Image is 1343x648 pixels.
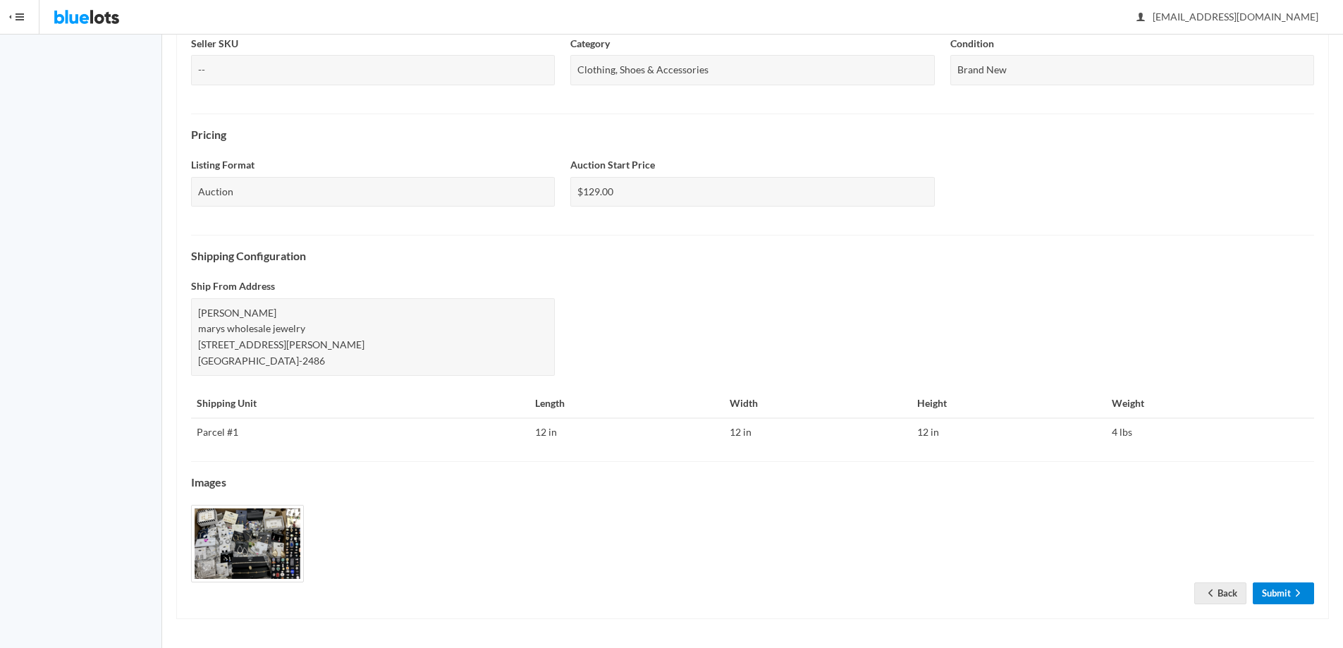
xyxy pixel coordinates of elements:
div: $129.00 [570,177,934,207]
ion-icon: arrow back [1203,587,1218,601]
ion-icon: arrow forward [1291,587,1305,601]
label: Ship From Address [191,279,275,295]
span: [EMAIL_ADDRESS][DOMAIN_NAME] [1137,11,1318,23]
div: Auction [191,177,555,207]
div: Clothing, Shoes & Accessories [570,55,934,85]
th: Length [529,390,724,418]
label: Condition [950,36,994,52]
td: Parcel #1 [191,418,529,446]
img: 53ba9c68-58e7-4da5-9581-cbc7d676cc83-1714285674.png [191,505,304,582]
a: Submitarrow forward [1253,582,1314,604]
label: Category [570,36,610,52]
td: 4 lbs [1106,418,1314,446]
div: [PERSON_NAME] marys wholesale jewelry [STREET_ADDRESS][PERSON_NAME] [GEOGRAPHIC_DATA]-2486 [191,298,555,376]
h4: Images [191,476,1314,489]
a: arrow backBack [1194,582,1246,604]
label: Seller SKU [191,36,238,52]
h4: Shipping Configuration [191,250,1314,262]
div: -- [191,55,555,85]
td: 12 in [912,418,1106,446]
td: 12 in [724,418,912,446]
label: Listing Format [191,157,255,173]
td: 12 in [529,418,724,446]
label: Auction Start Price [570,157,655,173]
ion-icon: person [1134,11,1148,25]
h4: Pricing [191,128,1314,141]
th: Height [912,390,1106,418]
div: Brand New [950,55,1314,85]
th: Shipping Unit [191,390,529,418]
th: Width [724,390,912,418]
th: Weight [1106,390,1314,418]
